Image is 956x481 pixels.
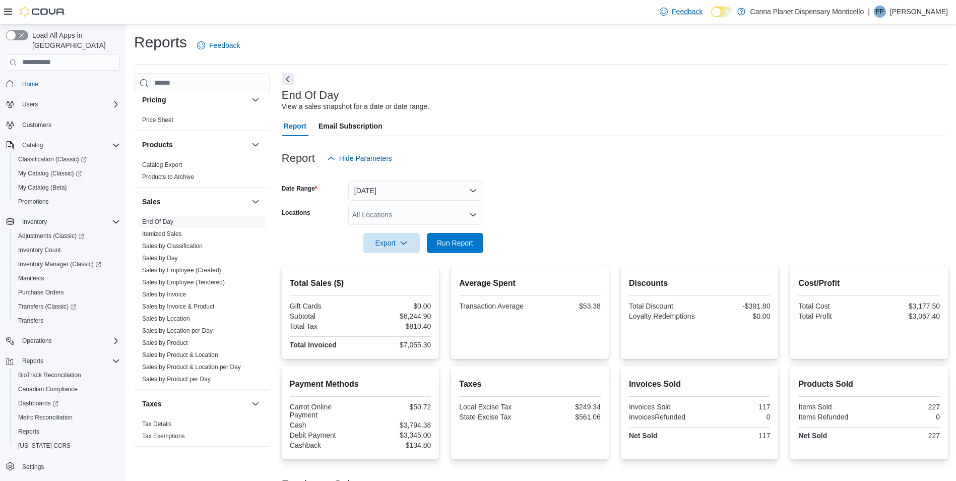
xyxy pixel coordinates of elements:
[142,351,218,359] span: Sales by Product & Location
[142,140,247,150] button: Products
[14,397,120,409] span: Dashboards
[14,369,85,381] a: BioTrack Reconciliation
[142,399,162,409] h3: Taxes
[10,439,124,453] button: [US_STATE] CCRS
[362,441,431,449] div: $134.80
[18,317,43,325] span: Transfers
[2,215,124,229] button: Inventory
[629,403,697,411] div: Invoices Sold
[249,94,262,106] button: Pricing
[362,403,431,411] div: $50.72
[142,254,178,262] span: Sales by Day
[750,6,864,18] p: Canna Planet Dispensary Monticello
[2,117,124,132] button: Customers
[874,6,886,18] div: Parth Patel
[282,185,317,193] label: Date Range
[18,335,56,347] button: Operations
[629,432,658,440] strong: Net Sold
[142,375,211,383] span: Sales by Product per Day
[369,233,414,253] span: Export
[18,335,120,347] span: Operations
[22,80,38,88] span: Home
[629,277,771,289] h2: Discounts
[18,118,120,131] span: Customers
[14,244,65,256] a: Inventory Count
[22,218,47,226] span: Inventory
[14,286,120,298] span: Purchase Orders
[142,303,214,310] a: Sales by Invoice & Product
[629,413,697,421] div: InvoicesRefunded
[142,432,185,440] span: Tax Exemptions
[14,196,120,208] span: Promotions
[18,216,51,228] button: Inventory
[142,243,203,250] a: Sales by Classification
[10,257,124,271] a: Inventory Manager (Classic)
[459,302,528,310] div: Transaction Average
[10,425,124,439] button: Reports
[18,78,120,90] span: Home
[871,432,940,440] div: 227
[323,148,396,168] button: Hide Parameters
[459,378,601,390] h2: Taxes
[18,303,76,311] span: Transfers (Classic)
[18,198,49,206] span: Promotions
[142,327,213,335] span: Sales by Location per Day
[798,413,867,421] div: Items Refunded
[134,418,270,446] div: Taxes
[14,272,48,284] a: Manifests
[142,116,173,124] a: Price Sheet
[10,166,124,181] a: My Catalog (Classic)
[871,403,940,411] div: 227
[142,173,194,181] a: Products to Archive
[363,233,420,253] button: Export
[10,368,124,382] button: BioTrack Reconciliation
[18,399,58,407] span: Dashboards
[14,258,120,270] span: Inventory Manager (Classic)
[14,153,91,165] a: Classification (Classic)
[142,95,166,105] h3: Pricing
[437,238,473,248] span: Run Report
[10,285,124,299] button: Purchase Orders
[18,155,87,163] span: Classification (Classic)
[629,302,697,310] div: Total Discount
[209,40,240,50] span: Feedback
[871,312,940,320] div: $3,067.40
[14,411,77,424] a: Metrc Reconciliation
[459,277,601,289] h2: Average Spent
[142,266,221,274] span: Sales by Employee (Created)
[18,169,82,177] span: My Catalog (Classic)
[14,167,120,179] span: My Catalog (Classic)
[142,161,182,168] a: Catalog Export
[18,119,55,131] a: Customers
[10,152,124,166] a: Classification (Classic)
[14,397,62,409] a: Dashboards
[14,315,47,327] a: Transfers
[798,277,940,289] h2: Cost/Profit
[2,97,124,111] button: Users
[142,420,172,428] a: Tax Details
[14,182,120,194] span: My Catalog (Beta)
[362,431,431,439] div: $3,345.00
[362,421,431,429] div: $3,794.38
[656,2,707,22] a: Feedback
[18,78,42,90] a: Home
[318,116,383,136] span: Email Subscription
[142,363,241,371] span: Sales by Product & Location per Day
[282,73,294,85] button: Next
[798,302,867,310] div: Total Cost
[18,428,39,436] span: Reports
[18,274,44,282] span: Manifests
[10,314,124,328] button: Transfers
[28,30,120,50] span: Load All Apps in [GEOGRAPHIC_DATA]
[134,114,270,130] div: Pricing
[134,32,187,52] h1: Reports
[142,399,247,409] button: Taxes
[10,195,124,209] button: Promotions
[702,413,770,421] div: 0
[18,139,120,151] span: Catalog
[18,98,42,110] button: Users
[249,139,262,151] button: Products
[10,299,124,314] a: Transfers (Classic)
[142,197,247,207] button: Sales
[18,260,101,268] span: Inventory Manager (Classic)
